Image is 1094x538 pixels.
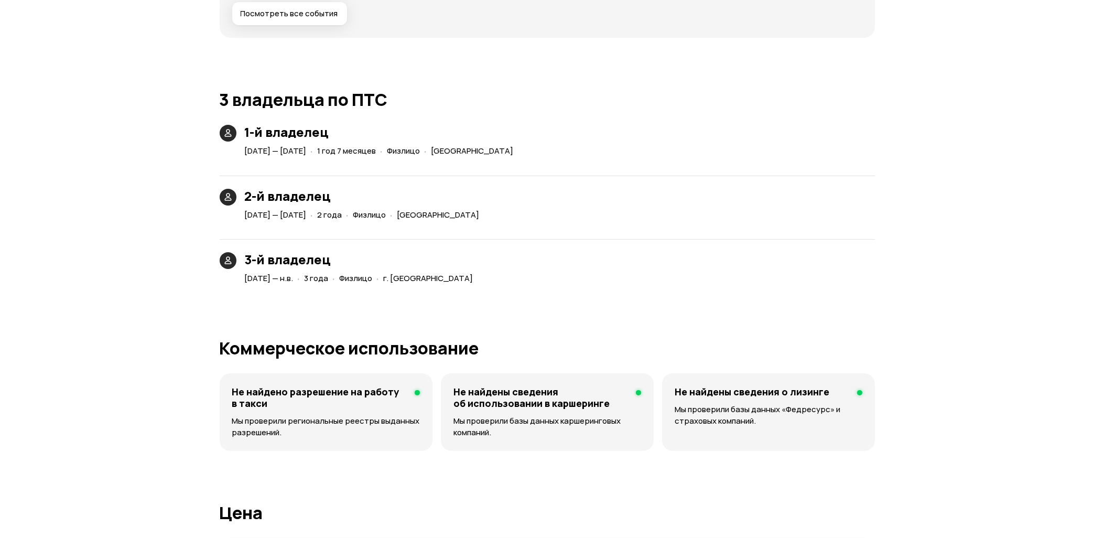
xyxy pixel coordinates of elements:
span: [DATE] — [DATE] [245,209,307,220]
p: Мы проверили базы данных «Федресурс» и страховых компаний. [675,404,862,427]
h3: 3-й владелец [245,252,478,267]
h1: Цена [220,503,875,522]
span: 1 год 7 месяцев [318,145,376,156]
span: Посмотреть все события [241,8,338,19]
h4: Не найдено разрешение на работу в такси [232,386,406,409]
h1: 3 владельца по ПТС [220,90,875,109]
span: 3 года [305,273,329,284]
p: Мы проверили базы данных каршеринговых компаний. [453,415,641,438]
h4: Не найдены сведения об использовании в каршеринге [453,386,627,409]
span: 2 года [318,209,342,220]
span: · [346,206,349,223]
span: · [381,142,383,159]
span: · [333,270,335,287]
p: Мы проверили региональные реестры выданных разрешений. [232,415,420,438]
h3: 1-й владелец [245,125,518,139]
span: · [298,270,300,287]
span: · [425,142,427,159]
h3: 2-й владелец [245,189,484,203]
span: · [311,142,313,159]
span: · [311,206,313,223]
span: [GEOGRAPHIC_DATA] [397,209,480,220]
span: · [391,206,393,223]
span: Физлицо [387,145,420,156]
span: [DATE] — [DATE] [245,145,307,156]
span: Физлицо [340,273,373,284]
span: г. [GEOGRAPHIC_DATA] [384,273,473,284]
h1: Коммерческое использование [220,339,875,358]
span: Физлицо [353,209,386,220]
span: [DATE] — н.в. [245,273,294,284]
span: [GEOGRAPHIC_DATA] [431,145,514,156]
span: · [377,270,380,287]
h4: Не найдены сведения о лизинге [675,386,829,397]
button: Посмотреть все события [232,2,347,25]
